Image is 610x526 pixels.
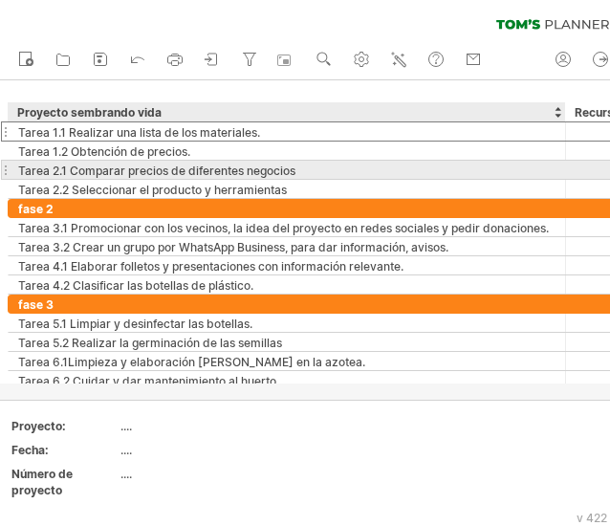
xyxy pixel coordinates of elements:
font: Tarea 5.2 Realizar la germinación de las semillas [18,336,282,350]
font: Tarea 3.1 Promocionar con los vecinos, la idea del proyecto en redes sociales y pedir donaciones. [18,221,549,235]
font: Tarea 2.2 Seleccionar el producto y herramientas [18,183,287,197]
font: v 422 [577,511,607,525]
font: fase 3 [18,297,54,312]
font: Tarea 1.1 Realizar una lista de los materiales. [18,125,260,140]
font: Proyecto: [11,419,66,433]
font: Proyecto sembrando vida [17,105,162,120]
font: .... [120,467,132,481]
font: Tarea 4.1 Elaborar folletos y presentaciones con información relevante. [18,259,403,274]
font: .... [120,419,132,433]
font: Fecha: [11,443,49,457]
font: Tarea 2.1 Comparar precios de diferentes negocios [18,164,295,178]
font: Tarea 5.1 Limpiar y desinfectar las botellas. [18,317,252,331]
font: Tarea 3.2 Crear un grupo por WhatsApp Business, para dar información, avisos. [18,240,448,254]
font: Número de proyecto [11,467,73,497]
font: .... [120,443,132,457]
font: Tarea 6.1Limpieza y elaboración [PERSON_NAME] en la azotea. [18,355,365,369]
font: fase 2 [18,202,54,216]
font: Tarea 4.2 Clasificar las botellas de plástico. [18,278,253,293]
font: Tarea 6.2 Cuidar y dar mantenimiento al huerto. [18,374,279,388]
font: Tarea 1.2 Obtención de precios. [18,144,190,159]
